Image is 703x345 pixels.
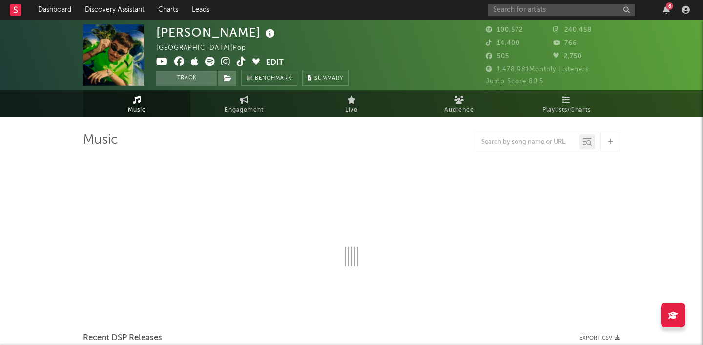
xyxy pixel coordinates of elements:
[486,27,523,33] span: 100,572
[241,71,297,86] a: Benchmark
[156,71,217,86] button: Track
[314,76,343,81] span: Summary
[444,105,474,116] span: Audience
[476,138,579,146] input: Search by song name or URL
[486,66,589,73] span: 1,478,981 Monthly Listeners
[579,335,620,341] button: Export CSV
[156,24,277,41] div: [PERSON_NAME]
[83,90,190,117] a: Music
[83,332,162,344] span: Recent DSP Releases
[128,105,146,116] span: Music
[486,40,520,46] span: 14,400
[553,27,592,33] span: 240,458
[266,57,284,69] button: Edit
[486,78,543,85] span: Jump Score: 80.5
[513,90,620,117] a: Playlists/Charts
[663,6,670,14] button: 6
[405,90,513,117] a: Audience
[302,71,349,86] button: Summary
[345,105,358,116] span: Live
[553,40,577,46] span: 766
[553,53,582,60] span: 2,750
[486,53,509,60] span: 505
[542,105,591,116] span: Playlists/Charts
[488,4,635,16] input: Search for artists
[255,73,292,85] span: Benchmark
[156,43,257,54] div: [GEOGRAPHIC_DATA] | Pop
[666,2,673,10] div: 6
[190,90,298,117] a: Engagement
[225,105,264,116] span: Engagement
[298,90,405,117] a: Live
